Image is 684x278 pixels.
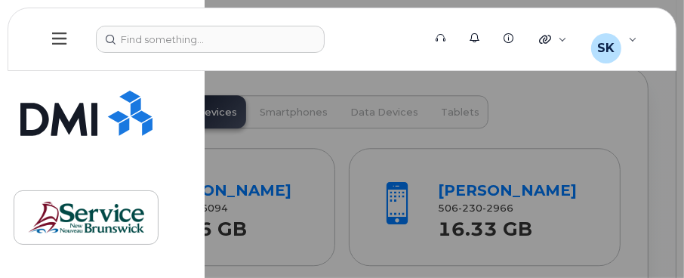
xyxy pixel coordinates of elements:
[28,196,144,239] img: ONB (SNB)
[581,24,648,54] div: Smith, Kelly (ONB)
[528,24,578,54] div: Quicklinks
[597,39,615,57] span: SK
[96,26,325,53] input: Find something...
[20,91,153,136] img: Simplex My-Serve
[14,190,159,245] a: ONB (SNB)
